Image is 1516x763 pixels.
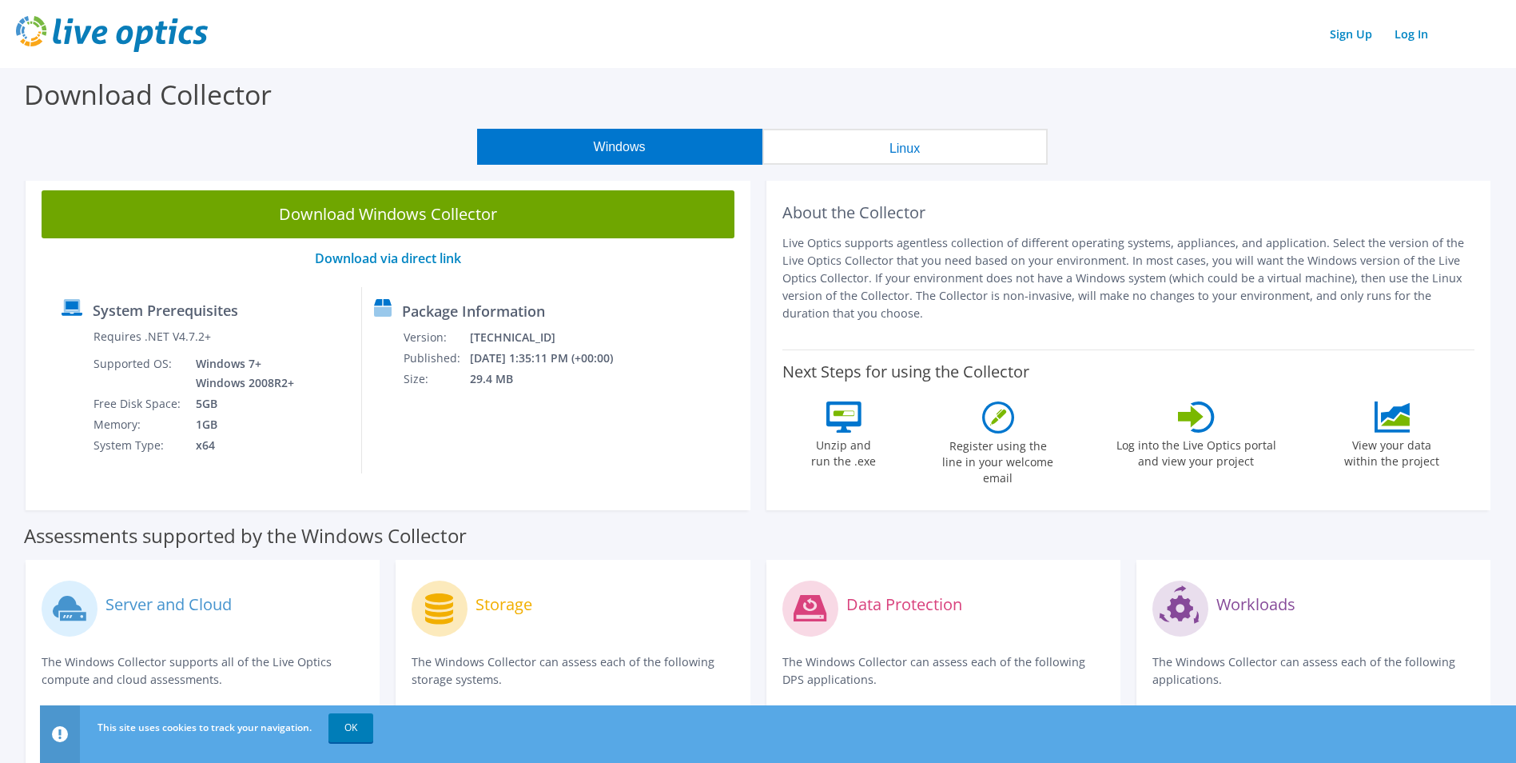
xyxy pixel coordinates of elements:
[403,369,469,389] td: Size:
[807,433,881,469] label: Unzip and run the .exe
[24,76,272,113] label: Download Collector
[782,234,1475,322] p: Live Optics supports agentless collection of different operating systems, appliances, and applica...
[184,414,297,435] td: 1GB
[782,653,1104,689] p: The Windows Collector can assess each of the following DPS applications.
[1387,22,1436,46] a: Log In
[94,329,211,345] label: Requires .NET V4.7.2+
[328,713,373,742] a: OK
[469,348,635,369] td: [DATE] 1:35:11 PM (+00:00)
[1116,433,1277,469] label: Log into the Live Optics portal and view your project
[403,348,469,369] td: Published:
[93,435,184,456] td: System Type:
[105,597,232,613] label: Server and Cloud
[846,597,962,613] label: Data Protection
[477,129,762,165] button: Windows
[475,597,532,613] label: Storage
[93,414,184,435] td: Memory:
[93,354,184,393] td: Supported OS:
[412,653,734,689] p: The Windows Collector can assess each of the following storage systems.
[184,435,297,456] td: x64
[184,354,297,393] td: Windows 7+ Windows 2008R2+
[184,393,297,414] td: 5GB
[402,303,545,319] label: Package Information
[1216,597,1295,613] label: Workloads
[24,528,467,544] label: Assessments supported by the Windows Collector
[42,190,734,238] a: Download Windows Collector
[403,327,469,348] td: Version:
[782,362,1029,381] label: Next Steps for using the Collector
[1335,433,1450,469] label: View your data within the project
[762,129,1048,165] button: Linux
[93,393,184,414] td: Free Disk Space:
[938,433,1058,486] label: Register using the line in your welcome email
[469,369,635,389] td: 29.4 MB
[1152,653,1474,689] p: The Windows Collector can assess each of the following applications.
[315,250,461,267] a: Download via direct link
[1322,22,1380,46] a: Sign Up
[97,721,312,734] span: This site uses cookies to track your navigation.
[42,653,364,689] p: The Windows Collector supports all of the Live Optics compute and cloud assessments.
[782,203,1475,222] h2: About the Collector
[16,16,208,52] img: live_optics_svg.svg
[469,327,635,348] td: [TECHNICAL_ID]
[93,302,238,318] label: System Prerequisites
